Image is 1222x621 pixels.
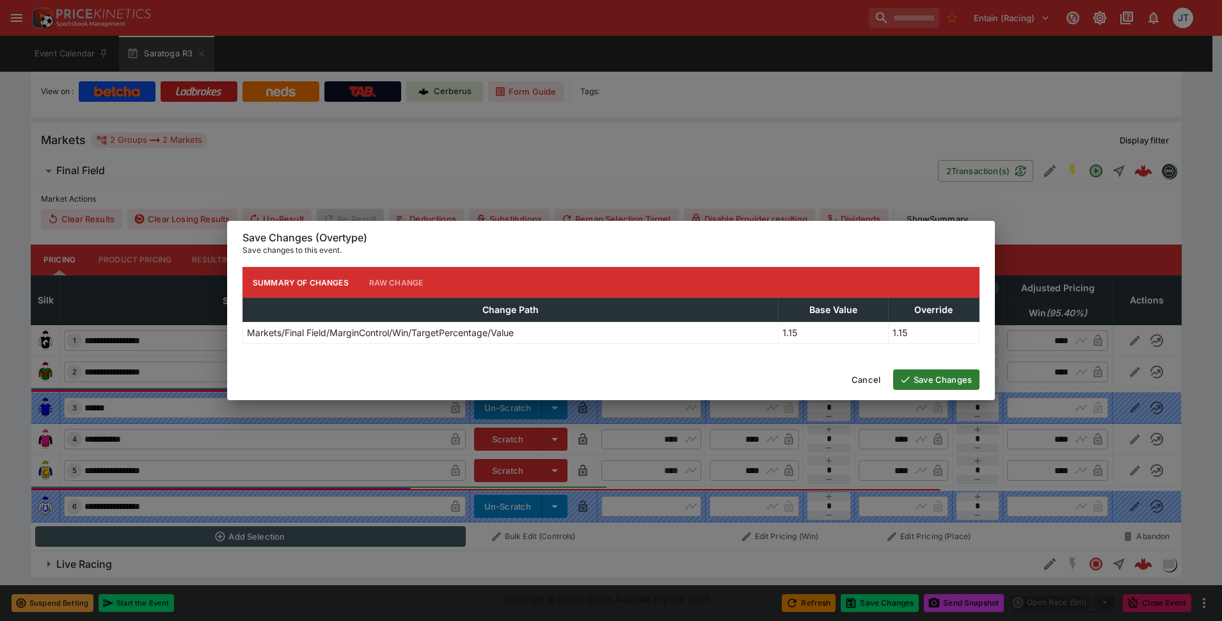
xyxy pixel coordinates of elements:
[893,369,980,390] button: Save Changes
[247,326,514,339] p: Markets/Final Field/MarginControl/Win/TargetPercentage/Value
[779,322,888,344] td: 1.15
[844,369,888,390] button: Cancel
[888,322,979,344] td: 1.15
[779,298,888,322] th: Base Value
[888,298,979,322] th: Override
[243,298,779,322] th: Change Path
[242,244,980,257] p: Save changes to this event.
[359,267,434,298] button: Raw Change
[242,267,359,298] button: Summary of Changes
[242,231,980,245] h6: Save Changes (Overtype)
